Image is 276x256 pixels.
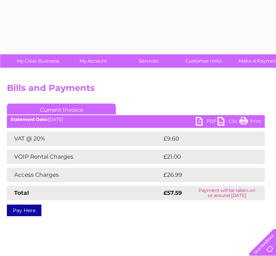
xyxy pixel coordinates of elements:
td: VAT @ 20% [7,131,162,146]
div: [DATE] [7,117,265,122]
a: Pay Here [7,205,41,216]
a: PDF [196,117,218,127]
a: Print [239,117,261,127]
b: Statement Date: [11,117,48,122]
td: £9.60 [162,131,248,146]
strong: £57.59 [163,189,182,196]
td: Access Charges [7,168,162,182]
a: Services [118,54,178,68]
a: CSV [218,117,239,127]
a: My Clear Business [8,54,68,68]
td: £21.00 [162,150,249,164]
td: £26.99 [162,168,251,182]
strong: Total [14,189,29,196]
a: Customer Help [174,54,234,68]
td: Payment will be taken on or around [DATE] [189,186,265,200]
a: My Account [63,54,123,68]
a: Current Invoice [7,104,116,114]
td: VOIP Rental Charges [7,150,162,164]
